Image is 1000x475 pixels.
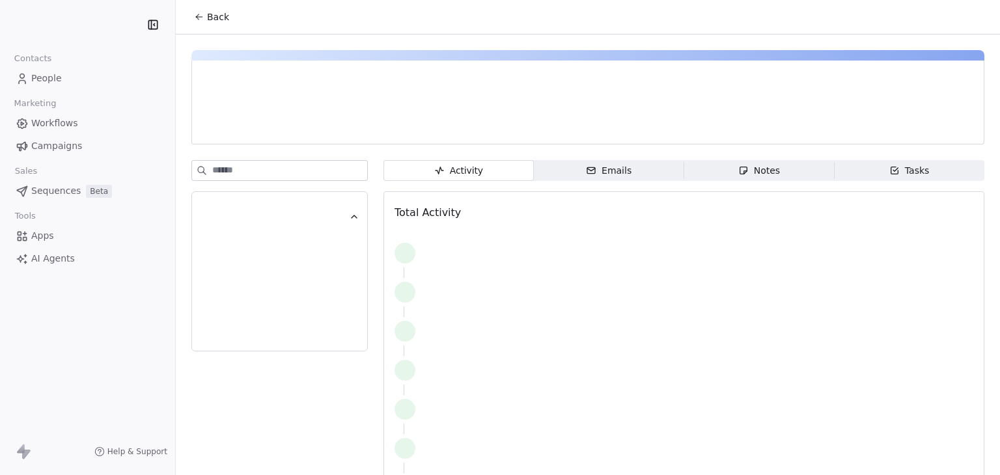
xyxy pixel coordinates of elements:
div: Tasks [889,164,930,178]
span: Marketing [8,94,62,113]
span: Sequences [31,184,81,198]
span: Sales [9,161,43,181]
a: People [10,68,165,89]
span: AI Agents [31,252,75,265]
span: People [31,72,62,85]
div: Emails [586,164,632,178]
span: Workflows [31,116,78,130]
span: Tools [9,206,41,226]
a: Workflows [10,113,165,134]
a: SequencesBeta [10,180,165,202]
span: Contacts [8,49,57,68]
a: AI Agents [10,248,165,269]
span: Help & Support [107,446,167,457]
span: Apps [31,229,54,243]
span: Campaigns [31,139,82,153]
div: Notes [738,164,780,178]
a: Campaigns [10,135,165,157]
button: Back [186,5,237,29]
span: Beta [86,185,112,198]
a: Help & Support [94,446,167,457]
span: Back [207,10,229,23]
span: Total Activity [395,206,461,219]
a: Apps [10,225,165,247]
